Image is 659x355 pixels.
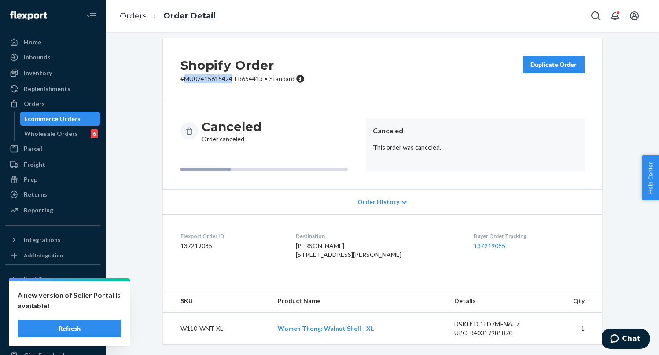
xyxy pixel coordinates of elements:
[265,75,268,82] span: •
[24,160,45,169] div: Freight
[18,320,121,337] button: Refresh
[24,144,42,153] div: Parcel
[24,274,52,283] div: Fast Tags
[269,75,295,82] span: Standard
[24,99,45,108] div: Orders
[530,60,577,69] div: Duplicate Order
[180,56,305,74] h2: Shopify Order
[24,252,63,259] div: Add Integration
[24,38,41,47] div: Home
[24,114,81,123] div: Ecommerce Orders
[5,66,100,80] a: Inventory
[5,233,100,247] button: Integrations
[296,232,460,240] dt: Destination
[24,206,53,215] div: Reporting
[5,82,100,96] a: Replenishments
[10,11,47,20] img: Flexport logo
[642,155,659,200] button: Help Center
[373,143,578,152] p: This order was canceled.
[24,235,61,244] div: Integrations
[24,84,70,93] div: Replenishments
[163,11,216,21] a: Order Detail
[544,313,602,345] td: 1
[202,119,261,135] h3: Canceled
[18,290,121,311] p: A new version of Seller Portal is available!
[5,272,100,286] button: Fast Tags
[5,289,100,300] a: Add Fast Tag
[5,203,100,217] a: Reporting
[626,7,643,25] button: Open account menu
[5,157,100,172] a: Freight
[113,3,223,29] ol: breadcrumbs
[5,50,100,64] a: Inbounds
[587,7,604,25] button: Open Search Box
[20,127,101,141] a: Wholesale Orders6
[180,242,282,250] dd: 137219085
[544,289,602,313] th: Qty
[91,129,98,138] div: 6
[24,129,78,138] div: Wholesale Orders
[296,242,401,258] span: [PERSON_NAME] [STREET_ADDRESS][PERSON_NAME]
[5,333,100,348] a: Help Center
[24,69,52,77] div: Inventory
[5,172,100,187] a: Prep
[5,97,100,111] a: Orders
[278,325,374,332] a: Women Thong: Walnut Shell - XL
[271,289,447,313] th: Product Name
[602,329,650,351] iframe: Opens a widget where you can chat to one of our agents
[523,56,585,73] button: Duplicate Order
[474,232,585,240] dt: Buyer Order Tracking
[5,250,100,261] a: Add Integration
[454,320,537,329] div: DSKU: DDTD7MEN6U7
[180,74,305,83] p: # MU02415615424-FR654413
[180,232,282,240] dt: Flexport Order ID
[83,7,100,25] button: Close Navigation
[20,112,101,126] a: Ecommerce Orders
[5,35,100,49] a: Home
[5,318,100,333] button: Talk to Support
[357,198,399,206] span: Order History
[373,126,578,136] header: Canceled
[120,11,147,21] a: Orders
[5,187,100,201] a: Returns
[24,175,37,184] div: Prep
[5,304,100,318] a: Settings
[163,289,271,313] th: SKU
[606,7,624,25] button: Open notifications
[474,242,505,249] a: 137219085
[447,289,544,313] th: Details
[5,142,100,156] a: Parcel
[163,313,271,345] td: W110-WNT-XL
[24,53,51,62] div: Inbounds
[24,190,47,199] div: Returns
[202,119,261,143] div: Order canceled
[454,329,537,337] div: UPC: 840317985870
